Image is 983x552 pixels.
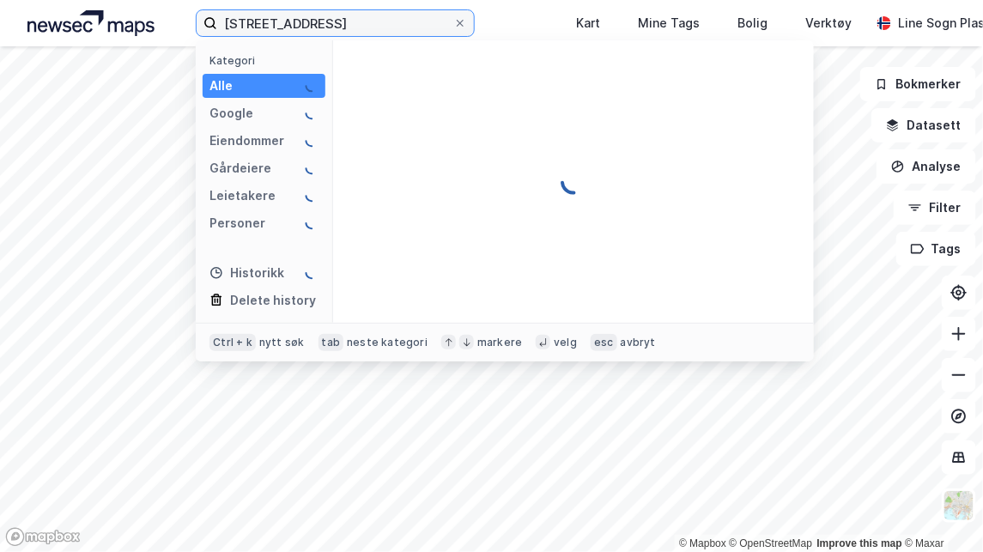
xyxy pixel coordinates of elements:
div: Personer [209,213,265,234]
div: Ctrl + k [209,334,256,351]
button: Filter [894,191,976,225]
div: Google [209,103,253,124]
input: Søk på adresse, matrikkel, gårdeiere, leietakere eller personer [217,10,453,36]
div: Alle [209,76,233,96]
div: Eiendommer [209,130,284,151]
div: esc [591,334,617,351]
div: Verktøy [805,13,852,33]
button: Bokmerker [860,67,976,101]
div: Delete history [230,290,316,311]
img: logo.a4113a55bc3d86da70a041830d287a7e.svg [27,10,155,36]
button: Datasett [871,108,976,143]
div: Historikk [209,263,284,283]
img: spinner.a6d8c91a73a9ac5275cf975e30b51cfb.svg [305,216,319,230]
img: spinner.a6d8c91a73a9ac5275cf975e30b51cfb.svg [305,106,319,120]
div: Leietakere [209,185,276,206]
a: Improve this map [817,537,902,549]
div: nytt søk [259,336,305,349]
img: spinner.a6d8c91a73a9ac5275cf975e30b51cfb.svg [560,168,587,196]
div: velg [554,336,577,349]
a: OpenStreetMap [730,537,813,549]
div: avbryt [621,336,656,349]
div: neste kategori [347,336,428,349]
iframe: Chat Widget [897,470,983,552]
div: tab [319,334,344,351]
button: Tags [896,232,976,266]
button: Analyse [877,149,976,184]
img: spinner.a6d8c91a73a9ac5275cf975e30b51cfb.svg [305,161,319,175]
div: markere [477,336,522,349]
a: Mapbox homepage [5,527,81,547]
div: Kontrollprogram for chat [897,470,983,552]
div: Kategori [209,54,325,67]
img: spinner.a6d8c91a73a9ac5275cf975e30b51cfb.svg [305,266,319,280]
div: Mine Tags [638,13,700,33]
a: Mapbox [679,537,726,549]
div: Kart [576,13,600,33]
img: spinner.a6d8c91a73a9ac5275cf975e30b51cfb.svg [305,79,319,93]
div: Bolig [737,13,768,33]
img: spinner.a6d8c91a73a9ac5275cf975e30b51cfb.svg [305,134,319,148]
div: Gårdeiere [209,158,271,179]
img: spinner.a6d8c91a73a9ac5275cf975e30b51cfb.svg [305,189,319,203]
